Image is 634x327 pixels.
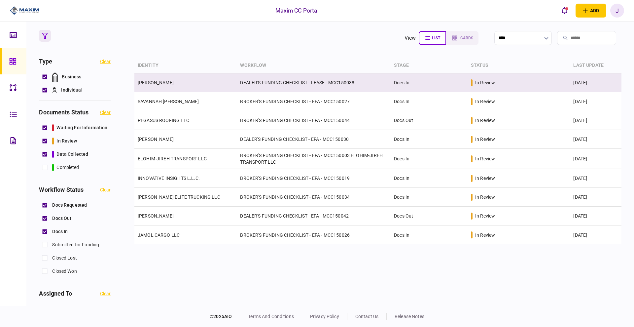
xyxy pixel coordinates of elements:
a: SAVANNAH [PERSON_NAME] [138,99,199,104]
button: clear [100,187,111,192]
span: Closed Won [52,268,77,275]
td: Docs In [391,149,468,169]
a: contact us [355,314,378,319]
td: DEALER'S FUNDING CHECKLIST - EFA - MCC150042 [237,207,391,225]
a: [PERSON_NAME] [138,137,174,142]
h3: Type [39,59,52,64]
a: ELOHIM-JIREH TRANSPORT LLC [138,156,207,161]
td: BROKER'S FUNDING CHECKLIST - EFA - MCC150003 ELOHIM-JIREH TRANSPORT LLC [237,149,391,169]
span: in review [56,138,77,144]
td: [DATE] [570,169,621,188]
td: DEALER'S FUNDING CHECKLIST - EFA - MCC150030 [237,130,391,149]
div: in review [475,155,495,162]
span: waiting for information [56,124,107,131]
button: list [419,31,446,45]
button: clear [100,110,111,115]
div: in review [475,117,495,124]
div: in review [475,213,495,219]
td: DEALER'S FUNDING CHECKLIST - LEASE - MCC150038 [237,73,391,92]
button: open adding identity options [576,4,606,18]
th: last update [570,58,621,73]
td: [DATE] [570,130,621,149]
h3: documents status [39,109,88,115]
th: identity [134,58,237,73]
div: in review [475,232,495,238]
td: Docs Out [391,207,468,225]
td: Docs In [391,188,468,207]
td: BROKER'S FUNDING CHECKLIST - EFA - MCC150034 [237,188,391,207]
th: stage [391,58,468,73]
span: list [432,36,440,40]
td: [DATE] [570,111,621,130]
span: Docs Out [52,215,71,222]
a: terms and conditions [248,314,294,319]
a: release notes [395,314,424,319]
td: Docs In [391,130,468,149]
a: PEGASUS ROOFING LLC [138,118,189,123]
button: J [610,4,624,18]
td: Docs In [391,169,468,188]
td: BROKER'S FUNDING CHECKLIST - EFA - MCC150027 [237,92,391,111]
td: [DATE] [570,73,621,92]
button: open notifications list [558,4,572,18]
td: [DATE] [570,225,621,244]
a: [PERSON_NAME] [138,213,174,219]
a: [PERSON_NAME] ELITE TRUCKING LLC [138,194,220,200]
div: in review [475,194,495,200]
td: Docs In [391,92,468,111]
a: INNOVATIVE INSIGHTS L.L.C. [138,176,200,181]
span: Docs Requested [52,202,87,209]
span: data collected [56,151,88,158]
div: Maxim CC Portal [275,6,319,15]
th: status [468,58,570,73]
span: completed [56,164,79,171]
div: in review [475,79,495,86]
td: [DATE] [570,188,621,207]
span: Docs In [52,228,68,235]
td: BROKER'S FUNDING CHECKLIST - EFA - MCC150026 [237,225,391,244]
img: client company logo [10,6,39,16]
div: view [405,34,416,42]
a: JAMOL CARGO LLC [138,232,180,238]
span: Business [62,73,81,80]
span: Individual [61,87,82,94]
button: clear [100,291,111,296]
th: workflow [237,58,391,73]
div: in review [475,136,495,143]
a: privacy policy [310,314,339,319]
div: in review [475,175,495,182]
div: in review [475,98,495,105]
td: Docs Out [391,111,468,130]
td: [DATE] [570,92,621,111]
td: [DATE] [570,149,621,169]
button: cards [446,31,478,45]
span: cards [460,36,473,40]
div: © 2025 AIO [210,313,240,320]
td: Docs In [391,73,468,92]
span: Closed Lost [52,255,77,262]
td: BROKER'S FUNDING CHECKLIST - EFA - MCC150044 [237,111,391,130]
span: Submitted for Funding [52,241,99,248]
td: Docs In [391,225,468,244]
td: BROKER'S FUNDING CHECKLIST - EFA - MCC150019 [237,169,391,188]
h3: assigned to [39,291,72,297]
td: [DATE] [570,207,621,225]
a: [PERSON_NAME] [138,80,174,85]
button: clear [100,59,111,64]
h3: workflow status [39,187,84,193]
